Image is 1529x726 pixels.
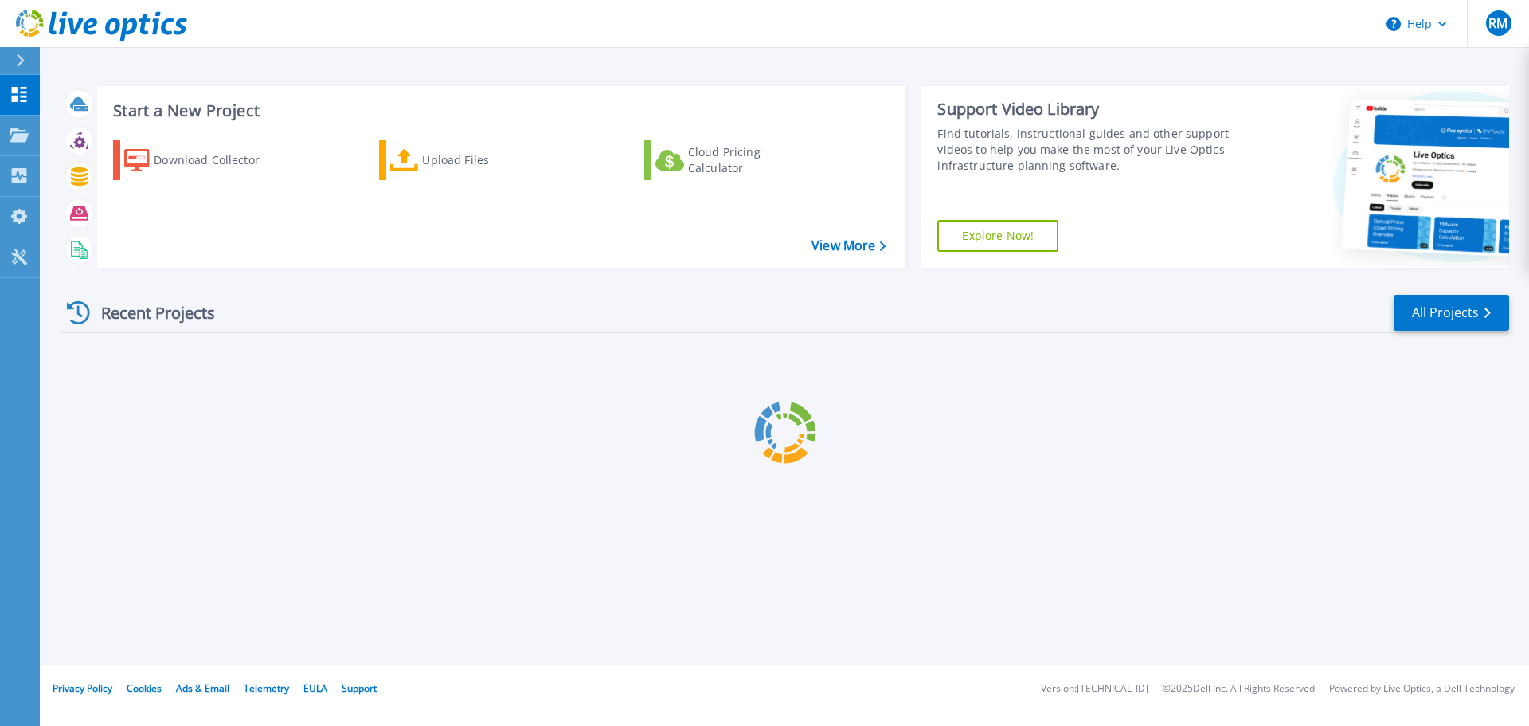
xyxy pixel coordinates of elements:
a: Explore Now! [937,220,1058,252]
a: Privacy Policy [53,681,112,695]
div: Cloud Pricing Calculator [688,144,815,176]
span: RM [1488,17,1507,29]
li: © 2025 Dell Inc. All Rights Reserved [1163,684,1315,694]
div: Recent Projects [61,293,237,332]
a: Cloud Pricing Calculator [644,140,822,180]
a: Telemetry [244,681,289,695]
div: Find tutorials, instructional guides and other support videos to help you make the most of your L... [937,126,1237,174]
a: Ads & Email [176,681,229,695]
div: Support Video Library [937,99,1237,120]
li: Version: [TECHNICAL_ID] [1041,684,1148,694]
div: Download Collector [154,144,281,176]
a: Support [342,681,377,695]
a: All Projects [1394,295,1509,331]
a: EULA [303,681,327,695]
h3: Start a New Project [113,102,886,120]
li: Powered by Live Optics, a Dell Technology [1329,684,1515,694]
div: Upload Files [422,144,549,176]
a: Download Collector [113,140,291,180]
a: Cookies [127,681,162,695]
a: View More [811,238,886,253]
a: Upload Files [379,140,557,180]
